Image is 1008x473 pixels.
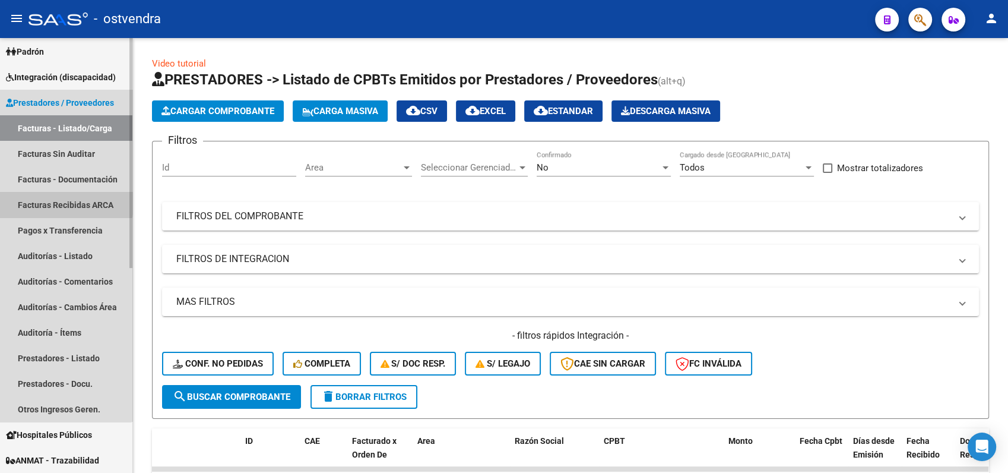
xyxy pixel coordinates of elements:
span: Integración (discapacidad) [6,71,116,84]
span: FC Inválida [676,358,741,369]
span: ANMAT - Trazabilidad [6,454,99,467]
span: Hospitales Públicos [6,428,92,442]
button: Completa [283,352,361,376]
mat-panel-title: MAS FILTROS [176,295,950,308]
span: Facturado x Orden De [352,436,397,459]
span: CAE SIN CARGAR [560,358,645,369]
button: Buscar Comprobante [162,385,301,409]
h4: - filtros rápidos Integración - [162,329,979,342]
span: - ostvendra [94,6,161,32]
span: Todos [680,162,705,173]
mat-expansion-panel-header: MAS FILTROS [162,288,979,316]
span: No [537,162,549,173]
span: Padrón [6,45,44,58]
button: Cargar Comprobante [152,100,284,122]
span: Estandar [534,106,593,116]
mat-icon: menu [9,11,24,26]
span: Fecha Recibido [906,436,940,459]
span: Descarga Masiva [621,106,711,116]
span: Días desde Emisión [853,436,895,459]
span: Area [305,162,401,173]
span: Borrar Filtros [321,392,407,402]
span: (alt+q) [658,75,686,87]
button: Borrar Filtros [310,385,417,409]
mat-expansion-panel-header: FILTROS DE INTEGRACION [162,245,979,273]
button: S/ Doc Resp. [370,352,457,376]
span: Mostrar totalizadores [837,161,923,175]
mat-icon: search [173,389,187,403]
span: ID [245,436,253,446]
span: Seleccionar Gerenciador [421,162,517,173]
button: EXCEL [456,100,515,122]
mat-icon: cloud_download [406,103,420,118]
button: Descarga Masiva [611,100,720,122]
mat-icon: person [984,11,999,26]
span: Prestadores / Proveedores [6,96,114,109]
span: Carga Masiva [302,106,378,116]
button: S/ legajo [465,352,541,376]
mat-icon: cloud_download [534,103,548,118]
h3: Filtros [162,132,203,149]
span: Fecha Cpbt [800,436,842,446]
mat-expansion-panel-header: FILTROS DEL COMPROBANTE [162,202,979,231]
span: PRESTADORES -> Listado de CPBTs Emitidos por Prestadores / Proveedores [152,71,658,88]
button: Estandar [524,100,603,122]
mat-icon: delete [321,389,335,403]
span: Completa [293,358,350,369]
span: EXCEL [465,106,506,116]
button: CAE SIN CARGAR [550,352,656,376]
span: S/ legajo [476,358,530,369]
span: CSV [406,106,438,116]
mat-panel-title: FILTROS DEL COMPROBANTE [176,210,950,223]
button: FC Inválida [665,352,752,376]
button: Carga Masiva [293,100,388,122]
mat-panel-title: FILTROS DE INTEGRACION [176,253,950,266]
mat-icon: cloud_download [465,103,480,118]
button: CSV [397,100,447,122]
span: Area [417,436,435,446]
span: Cargar Comprobante [161,106,274,116]
span: CAE [305,436,320,446]
span: Conf. no pedidas [173,358,263,369]
span: Monto [728,436,753,446]
span: Buscar Comprobante [173,392,290,402]
button: Conf. no pedidas [162,352,274,376]
span: S/ Doc Resp. [381,358,446,369]
a: Video tutorial [152,58,206,69]
app-download-masive: Descarga masiva de comprobantes (adjuntos) [611,100,720,122]
span: CPBT [604,436,625,446]
span: Razón Social [515,436,564,446]
div: Open Intercom Messenger [968,433,996,461]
